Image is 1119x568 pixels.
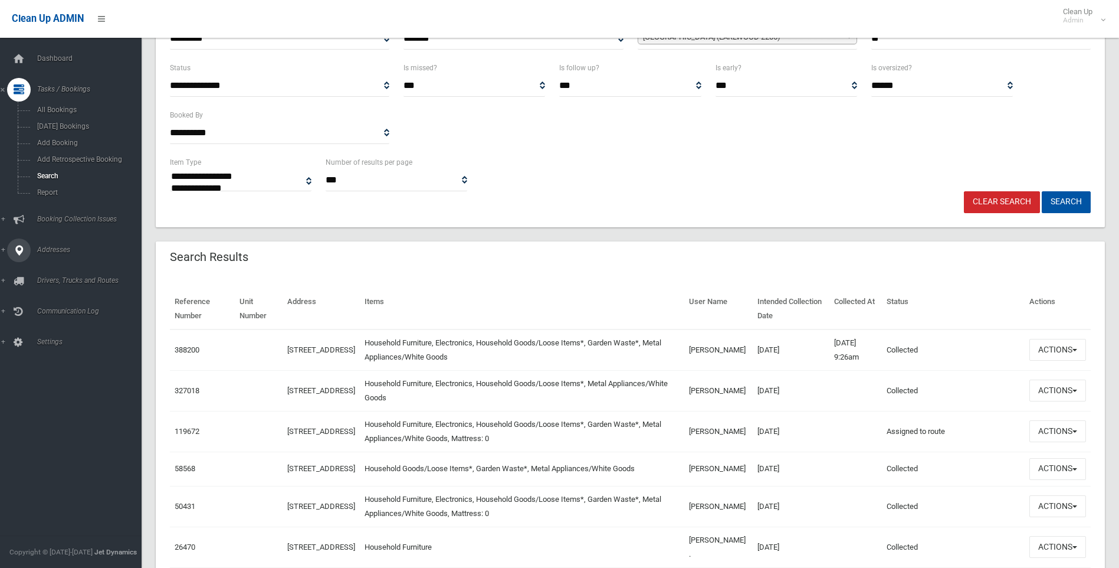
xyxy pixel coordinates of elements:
a: [STREET_ADDRESS] [287,345,355,354]
td: [DATE] [753,329,829,371]
span: Communication Log [34,307,150,315]
th: Actions [1025,289,1091,329]
td: [PERSON_NAME] [684,452,753,486]
th: Unit Number [235,289,282,329]
td: Collected [882,452,1024,486]
a: [STREET_ADDRESS] [287,386,355,395]
td: Collected [882,370,1024,411]
span: Clean Up [1057,7,1104,25]
th: Intended Collection Date [753,289,829,329]
label: Number of results per page [326,156,412,169]
span: Dashboard [34,54,150,63]
span: All Bookings [34,106,140,114]
label: Is oversized? [871,61,912,74]
span: Clean Up ADMIN [12,13,84,24]
td: Household Furniture, Electronics, Household Goods/Loose Items*, Metal Appliances/White Goods [360,370,684,411]
a: 50431 [175,502,195,511]
label: Booked By [170,109,203,122]
button: Actions [1029,339,1086,361]
span: Copyright © [DATE]-[DATE] [9,548,93,556]
button: Actions [1029,495,1086,517]
a: 119672 [175,427,199,436]
td: [DATE] 9:26am [829,329,882,371]
header: Search Results [156,246,262,269]
a: [STREET_ADDRESS] [287,502,355,511]
span: Search [34,172,140,180]
td: [PERSON_NAME] . [684,527,753,567]
span: Settings [34,338,150,346]
td: Household Furniture, Electronics, Household Goods/Loose Items*, Garden Waste*, Metal Appliances/W... [360,486,684,527]
button: Actions [1029,536,1086,558]
button: Actions [1029,420,1086,442]
td: Collected [882,527,1024,567]
span: [DATE] Bookings [34,122,140,130]
button: Search [1042,191,1091,213]
a: 26470 [175,543,195,551]
th: Status [882,289,1024,329]
label: Status [170,61,191,74]
span: Booking Collection Issues [34,215,150,223]
small: Admin [1063,16,1092,25]
strong: Jet Dynamics [94,548,137,556]
td: Assigned to route [882,411,1024,452]
button: Actions [1029,458,1086,480]
td: [PERSON_NAME] [684,329,753,371]
span: Add Booking [34,139,140,147]
td: Household Goods/Loose Items*, Garden Waste*, Metal Appliances/White Goods [360,452,684,486]
a: [STREET_ADDRESS] [287,543,355,551]
td: Household Furniture [360,527,684,567]
td: [PERSON_NAME] [684,411,753,452]
span: Addresses [34,246,150,254]
td: Household Furniture, Electronics, Household Goods/Loose Items*, Garden Waste*, Metal Appliances/W... [360,329,684,371]
td: Collected [882,486,1024,527]
a: [STREET_ADDRESS] [287,427,355,436]
label: Is missed? [403,61,437,74]
td: [DATE] [753,486,829,527]
a: [STREET_ADDRESS] [287,464,355,473]
label: Is early? [716,61,741,74]
th: Reference Number [170,289,235,329]
th: User Name [684,289,753,329]
td: [DATE] [753,527,829,567]
td: Collected [882,329,1024,371]
td: [PERSON_NAME] [684,486,753,527]
span: Add Retrospective Booking [34,155,140,164]
td: [DATE] [753,370,829,411]
td: Household Furniture, Electronics, Household Goods/Loose Items*, Garden Waste*, Metal Appliances/W... [360,411,684,452]
span: Drivers, Trucks and Routes [34,276,150,285]
a: 58568 [175,464,195,473]
td: [PERSON_NAME] [684,370,753,411]
th: Address [283,289,360,329]
td: [DATE] [753,411,829,452]
button: Actions [1029,380,1086,401]
th: Items [360,289,684,329]
span: Tasks / Bookings [34,85,150,93]
td: [DATE] [753,452,829,486]
label: Item Type [170,156,201,169]
label: Is follow up? [559,61,599,74]
th: Collected At [829,289,882,329]
span: Report [34,188,140,197]
a: Clear Search [964,191,1040,213]
a: 388200 [175,345,199,354]
a: 327018 [175,386,199,395]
